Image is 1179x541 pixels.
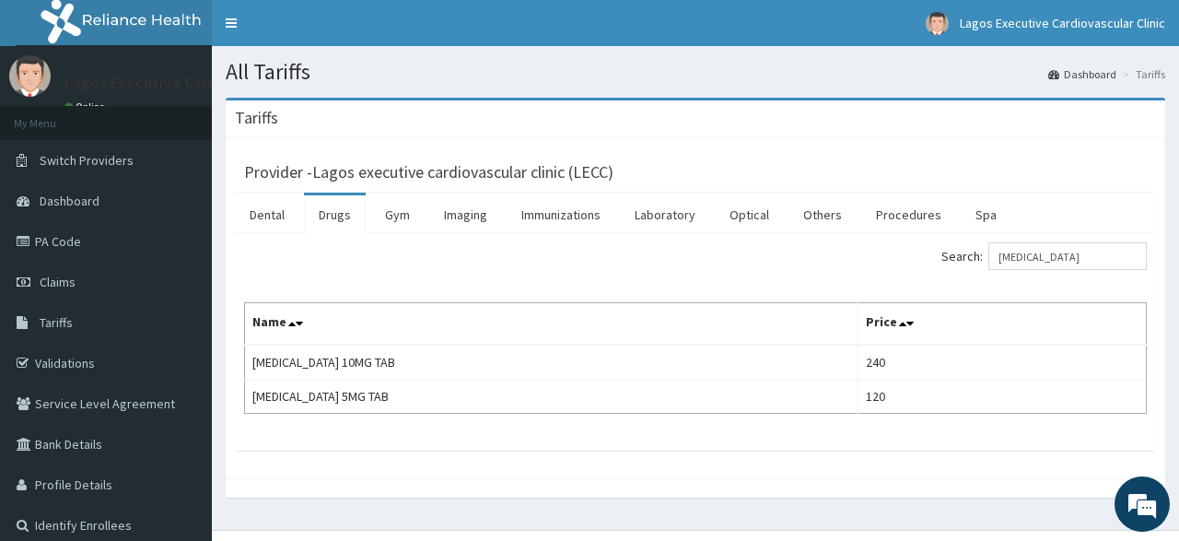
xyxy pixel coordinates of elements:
[370,195,425,234] a: Gym
[507,195,615,234] a: Immunizations
[9,55,51,97] img: User Image
[64,100,109,113] a: Online
[40,274,76,290] span: Claims
[429,195,502,234] a: Imaging
[235,110,278,126] h3: Tariffs
[245,380,858,414] td: [MEDICAL_DATA] 5MG TAB
[302,9,346,53] div: Minimize live chat window
[961,195,1011,234] a: Spa
[107,157,254,343] span: We're online!
[64,75,331,91] p: Lagos Executive Cardiovascular Clinic
[34,92,75,138] img: d_794563401_company_1708531726252_794563401
[96,103,309,127] div: Chat with us now
[245,303,858,346] th: Name
[715,195,784,234] a: Optical
[858,345,1146,380] td: 240
[926,12,949,35] img: User Image
[1118,66,1165,82] li: Tariffs
[9,352,351,417] textarea: Type your message and hit 'Enter'
[620,195,710,234] a: Laboratory
[40,193,99,209] span: Dashboard
[226,60,1165,84] h1: All Tariffs
[788,195,857,234] a: Others
[941,242,1147,270] label: Search:
[304,195,366,234] a: Drugs
[1048,66,1116,82] a: Dashboard
[40,314,73,331] span: Tariffs
[861,195,956,234] a: Procedures
[245,345,858,380] td: [MEDICAL_DATA] 10MG TAB
[988,242,1147,270] input: Search:
[244,164,613,181] h3: Provider - Lagos executive cardiovascular clinic (LECC)
[858,380,1146,414] td: 120
[858,303,1146,346] th: Price
[235,195,299,234] a: Dental
[40,152,134,169] span: Switch Providers
[960,15,1165,31] span: Lagos Executive Cardiovascular Clinic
